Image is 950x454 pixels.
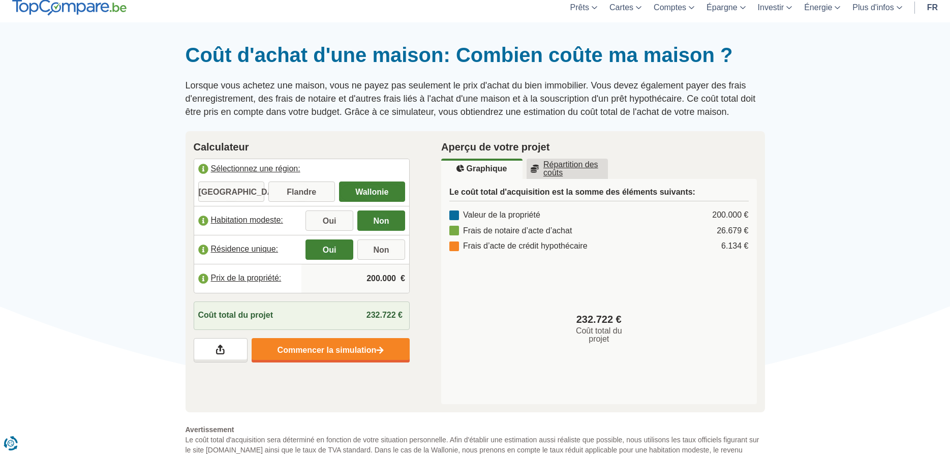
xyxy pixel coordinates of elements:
label: Sélectionnez une région: [194,159,410,181]
div: Frais d’acte de crédit hypothécaire [449,240,588,252]
img: Commencer la simulation [376,346,384,355]
div: Valeur de la propriété [449,209,540,221]
label: Wallonie [339,181,406,202]
span: Coût total du projet [566,327,632,343]
div: Frais de notaire d’acte d’achat [449,225,572,237]
label: Habitation modeste: [194,209,302,232]
span: Coût total du projet [198,310,273,321]
label: Prix de la propriété: [194,267,302,290]
u: Répartition des coûts [531,161,604,177]
a: Partagez vos résultats [194,338,248,362]
input: | [305,265,405,292]
span: 232.722 € [366,311,403,319]
h3: Le coût total d'acquisition est la somme des éléments suivants: [449,187,749,201]
a: Commencer la simulation [252,338,410,362]
span: 232.722 € [576,312,622,327]
span: Avertissement [186,425,765,435]
span: € [401,273,405,285]
div: 200.000 € [712,209,748,221]
div: 26.679 € [717,225,748,237]
label: Flandre [268,181,335,202]
h2: Aperçu de votre projet [441,139,757,155]
label: Non [357,210,405,231]
div: 6.134 € [721,240,748,252]
h1: Coût d'achat d'une maison: Combien coûte ma maison ? [186,43,765,67]
label: Résidence unique: [194,238,302,261]
u: Graphique [456,165,507,173]
label: Non [357,239,405,260]
label: Oui [305,210,353,231]
label: [GEOGRAPHIC_DATA] [198,181,265,202]
p: Lorsque vous achetez une maison, vous ne payez pas seulement le prix d'achat du bien immobilier. ... [186,79,765,118]
h2: Calculateur [194,139,410,155]
label: Oui [305,239,353,260]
